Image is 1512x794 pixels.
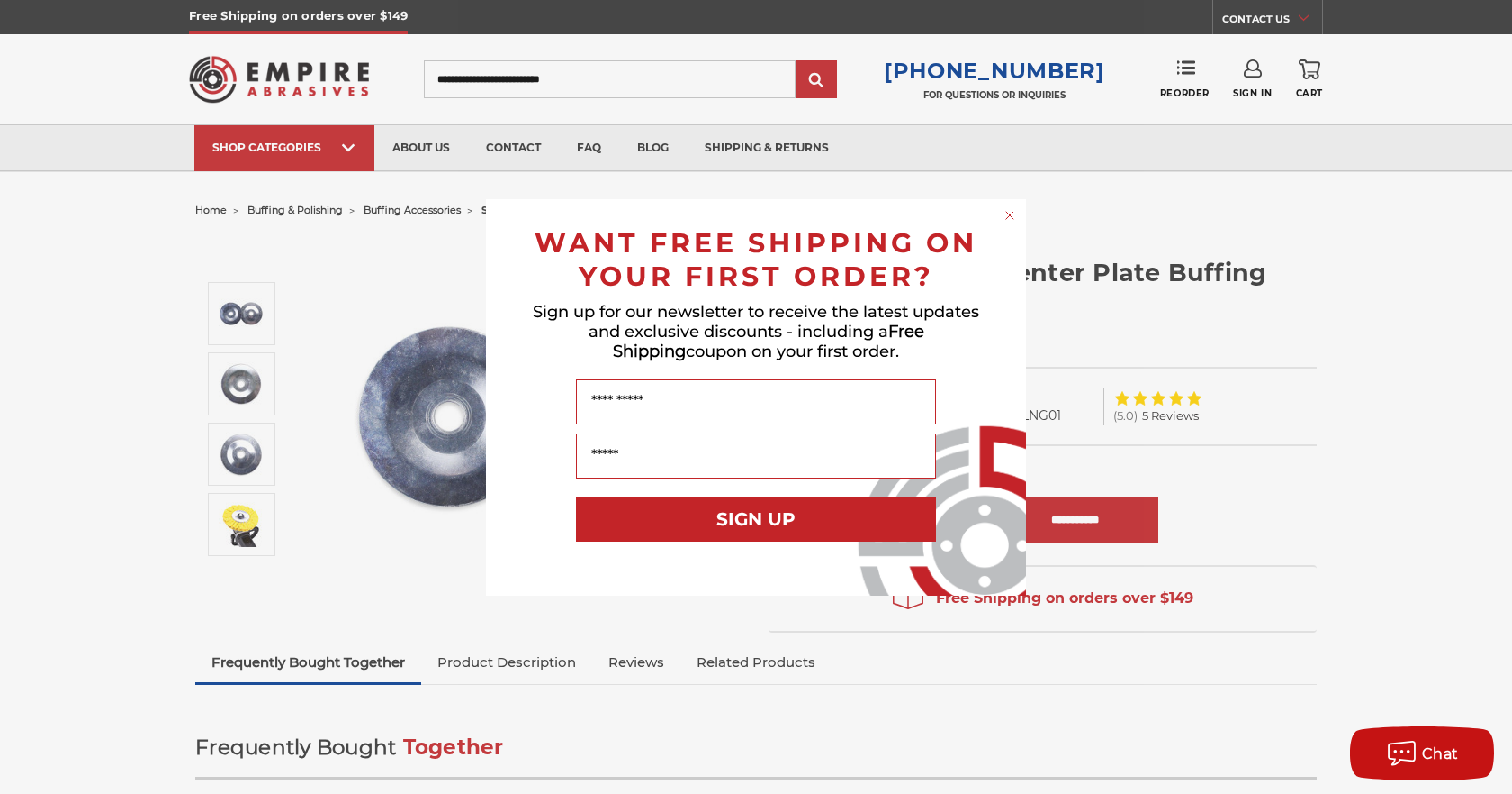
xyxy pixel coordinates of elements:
span: Sign up for our newsletter to receive the latest updates and exclusive discounts - including a co... [533,302,979,361]
button: Close dialog [1001,206,1019,224]
span: WANT FREE SHIPPING ON YOUR FIRST ORDER? [535,226,977,293]
button: SIGN UP [576,497,936,542]
span: Free Shipping [613,322,924,361]
button: Chat [1350,726,1494,780]
span: Chat [1422,745,1459,762]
